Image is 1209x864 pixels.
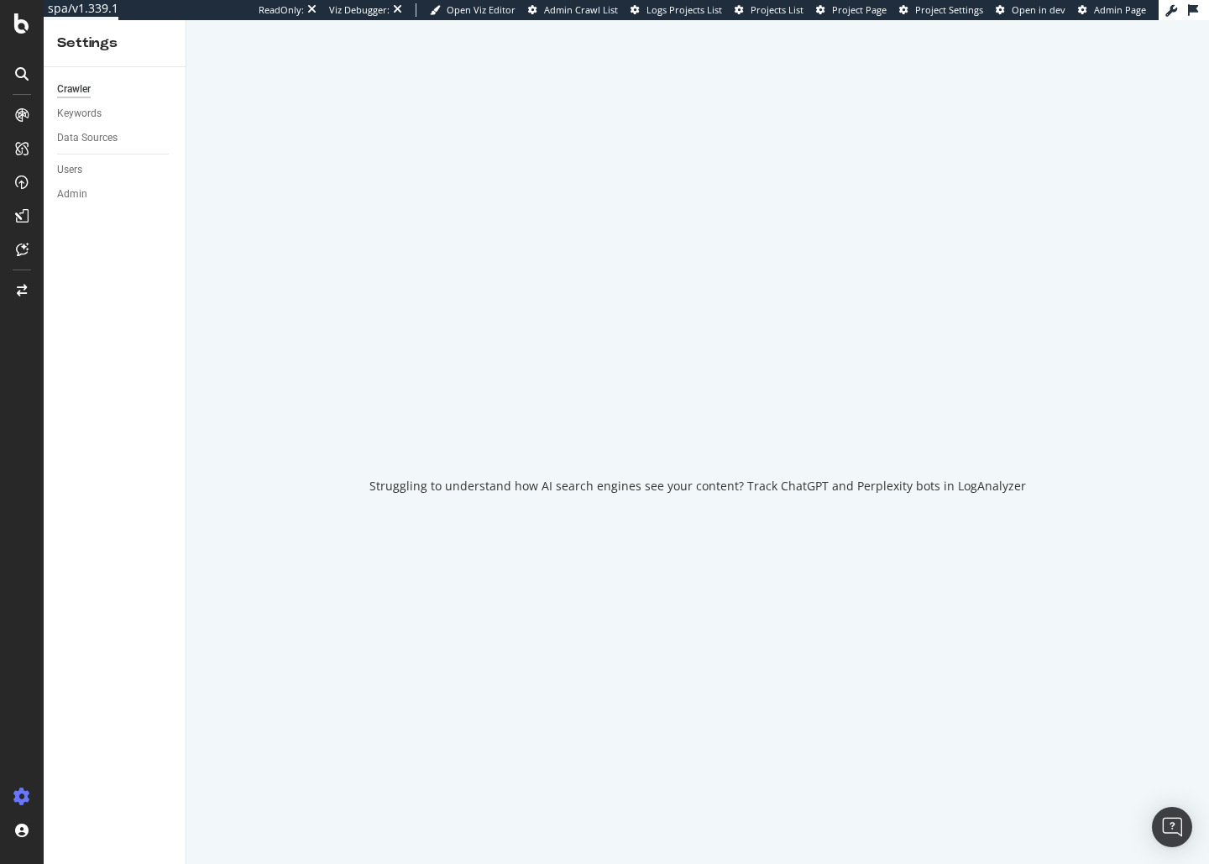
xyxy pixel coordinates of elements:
span: Project Settings [915,3,983,16]
span: Admin Page [1094,3,1146,16]
span: Projects List [751,3,803,16]
a: Admin [57,186,174,203]
div: Users [57,161,82,179]
span: Project Page [832,3,887,16]
div: Admin [57,186,87,203]
div: Crawler [57,81,91,98]
div: Keywords [57,105,102,123]
span: Admin Crawl List [544,3,618,16]
div: Open Intercom Messenger [1152,807,1192,847]
a: Admin Crawl List [528,3,618,17]
span: Open in dev [1012,3,1065,16]
div: animation [637,390,758,451]
div: Viz Debugger: [329,3,390,17]
a: Data Sources [57,129,174,147]
a: Admin Page [1078,3,1146,17]
a: Project Settings [899,3,983,17]
a: Projects List [735,3,803,17]
div: ReadOnly: [259,3,304,17]
a: Project Page [816,3,887,17]
div: Settings [57,34,172,53]
a: Keywords [57,105,174,123]
a: Crawler [57,81,174,98]
a: Logs Projects List [631,3,722,17]
span: Open Viz Editor [447,3,516,16]
span: Logs Projects List [646,3,722,16]
a: Users [57,161,174,179]
a: Open in dev [996,3,1065,17]
a: Open Viz Editor [430,3,516,17]
div: Data Sources [57,129,118,147]
div: Struggling to understand how AI search engines see your content? Track ChatGPT and Perplexity bot... [369,478,1026,495]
